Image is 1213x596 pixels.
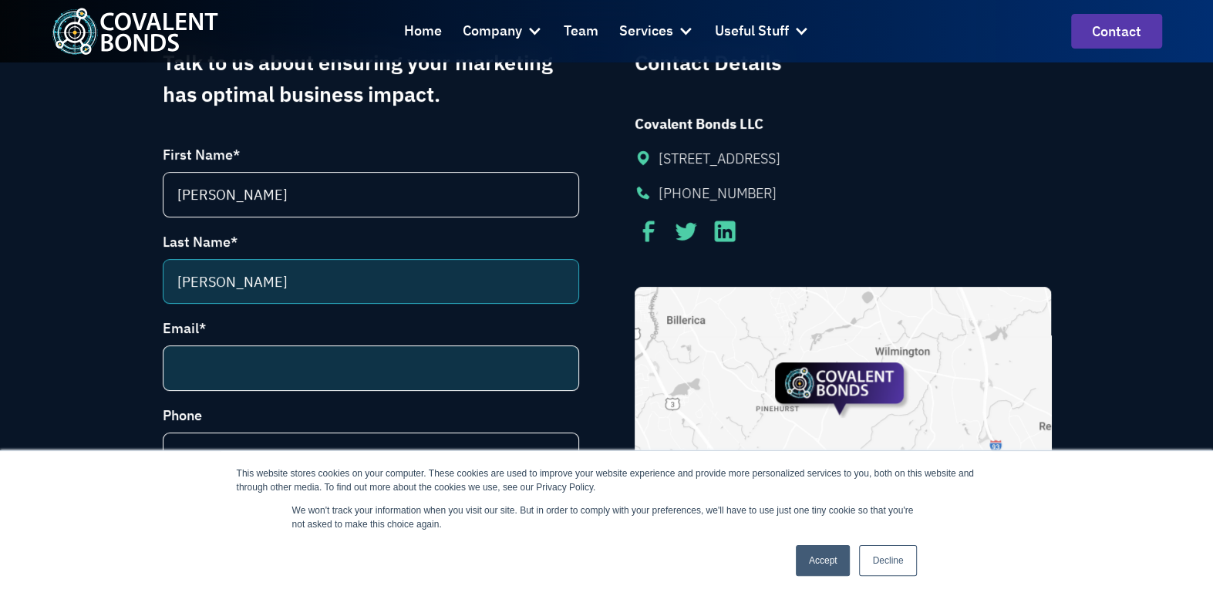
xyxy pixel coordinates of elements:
[1071,14,1162,49] a: contact
[564,11,598,52] a: Team
[635,217,662,245] a: facebook
[619,20,673,42] div: Services
[672,217,700,245] a: Twitter
[237,466,977,494] div: This website stores cookies on your computer. These cookies are used to improve your website expe...
[715,11,810,52] div: Useful Stuff
[715,20,789,42] div: Useful Stuff
[292,503,922,531] p: We won't track your information when you visit our site. But in order to comply with your prefere...
[635,183,781,204] a: [PHONE_NUMBER]
[659,148,780,169] div: [STREET_ADDRESS]
[404,20,442,42] div: Home
[463,20,522,42] div: Company
[163,233,231,251] span: Last Name
[859,545,916,576] a: Decline
[163,319,199,337] span: Email
[659,183,777,204] div: [PHONE_NUMBER]
[619,11,694,52] div: Services
[463,11,543,52] div: Company
[52,8,218,55] img: Covalent Bonds White / Teal Logo
[796,545,851,576] a: Accept
[564,20,598,42] div: Team
[163,406,202,424] span: Phone
[404,11,442,52] a: Home
[163,146,233,163] span: First Name
[52,8,218,55] a: home
[635,115,763,133] strong: Covalent Bonds LLC
[983,429,1213,596] iframe: Chat Widget
[775,362,910,418] div: Covalent Bonds
[163,47,579,109] div: Talk to us about ensuring your marketing has optimal business impact.
[635,47,781,79] div: Contact Details
[711,217,739,245] a: Linkedin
